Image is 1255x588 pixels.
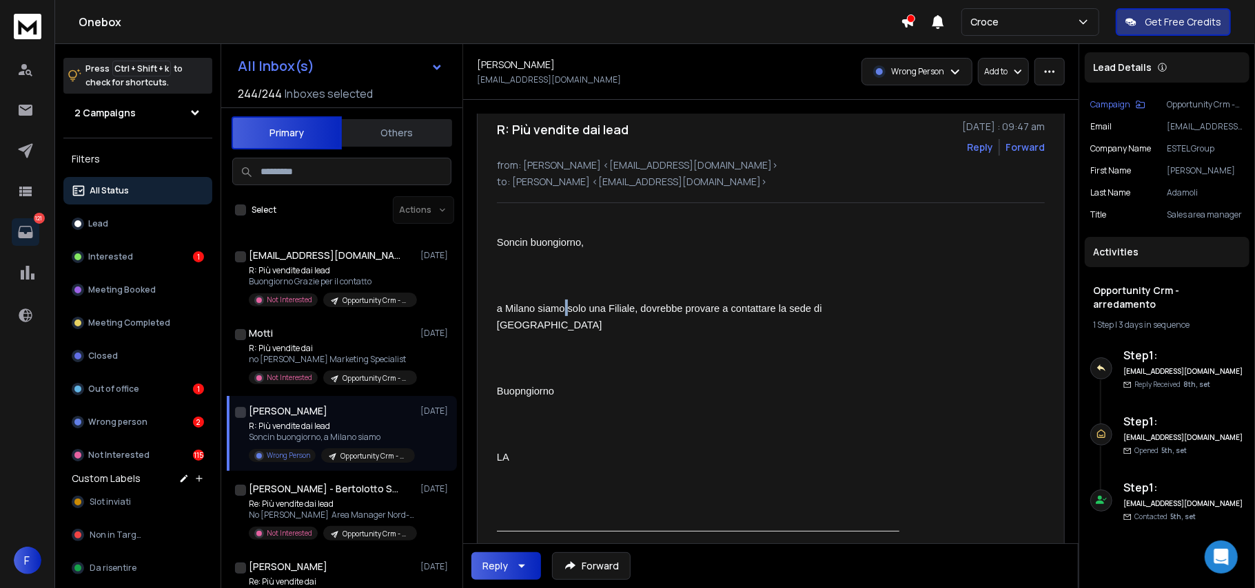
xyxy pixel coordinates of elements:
button: Wrong person2 [63,408,212,436]
button: Reply [471,552,541,580]
button: Non in Target [63,521,212,549]
p: Buongiorno Grazie per il contatto [249,276,414,287]
h1: [PERSON_NAME] [477,58,555,72]
p: Opportunity Crm - arredamento [343,295,409,306]
button: F [14,547,41,574]
p: Closed [88,350,118,361]
h3: Inboxes selected [285,85,373,102]
p: Wrong Person [267,450,310,461]
p: Adamoli [1167,187,1244,198]
p: Press to check for shortcuts. [85,62,183,90]
p: [DATE] [420,328,451,339]
p: Not Interested [267,295,312,305]
span: LA [497,452,509,463]
button: Primary [232,116,342,149]
p: Meeting Booked [88,284,156,295]
button: Reply [967,140,993,154]
p: Out of office [88,384,139,395]
span: Ctrl + Shift + k [112,61,171,76]
span: Da risentire [90,563,136,574]
h1: [PERSON_NAME] [249,404,327,418]
h1: All Inbox(s) [238,59,314,73]
h1: Opportunity Crm - arredamento [1093,284,1241,311]
div: 1 [193,384,204,395]
p: Re: Più vendite dai [249,576,414,587]
p: Not Interested [267,372,312,383]
p: [DATE] [420,406,451,417]
span: 3 days in sequence [1119,319,1190,330]
p: R: Più vendite dai lead [249,265,414,276]
p: from: [PERSON_NAME] <[EMAIL_ADDRESS][DOMAIN_NAME]> [497,158,1045,172]
p: [DATE] [420,561,451,572]
div: | [1093,319,1241,330]
span: 5th, set [1170,512,1196,521]
p: Croce [970,15,1004,29]
p: [EMAIL_ADDRESS][DOMAIN_NAME] [1167,121,1244,132]
p: R: Più vendite dai [249,343,414,354]
div: Reply [482,559,508,573]
span: 8th, set [1183,379,1210,389]
h1: Motti [249,326,273,340]
p: [DATE] [420,483,451,494]
p: no [PERSON_NAME] Marketing Specialist [249,354,414,365]
button: Forward [552,552,631,580]
button: Not Interested115 [63,441,212,469]
p: Sales area manager [1167,209,1244,220]
label: Select [252,204,276,216]
p: title [1090,209,1106,220]
p: [EMAIL_ADDRESS][DOMAIN_NAME] [477,74,621,85]
p: [DATE] : 09:47 am [962,120,1045,134]
button: Get Free Credits [1116,8,1231,36]
p: Company Name [1090,143,1151,154]
button: Lead [63,210,212,238]
p: Lead Details [1093,61,1152,74]
p: Opportunity Crm - arredamento [340,451,407,461]
div: Activities [1085,237,1249,267]
h1: [PERSON_NAME] - Bertolotto Spa [249,482,400,496]
p: Not Interested [267,528,312,538]
p: Last Name [1090,187,1130,198]
p: Soncin buongiorno, a Milano siamo [249,432,414,443]
p: Wrong Person [891,66,944,77]
button: Closed [63,342,212,370]
span: Buopngiorno [497,386,554,397]
button: Interested1 [63,243,212,271]
div: 115 [193,450,204,461]
h3: Filters [63,149,212,169]
p: 121 [34,213,45,224]
button: All Inbox(s) [227,52,454,80]
h1: Onebox [79,14,901,30]
p: Not Interested [88,450,150,461]
h6: [EMAIL_ADDRESS][DOMAIN_NAME] [1123,432,1244,443]
h6: [EMAIL_ADDRESS][DOMAIN_NAME] [1123,498,1244,509]
p: Contacted [1134,512,1196,522]
h6: [EMAIL_ADDRESS][DOMAIN_NAME] [1123,366,1244,377]
span: 244 / 244 [238,85,282,102]
span: a Milano siamo solo una Filiale, dovrebbe provare a contattare la sede di [GEOGRAPHIC_DATA] [497,303,825,330]
p: Opportunity Crm - arredamento [343,529,409,539]
p: [DATE] [420,250,451,261]
a: 121 [12,218,39,246]
span: 1 Step [1093,319,1114,330]
h1: [EMAIL_ADDRESS][DOMAIN_NAME] [249,249,400,262]
h1: 2 Campaigns [74,106,136,120]
button: Others [342,118,452,148]
h6: Step 1 : [1123,347,1244,364]
p: [PERSON_NAME] [1167,165,1244,176]
h6: Step 1 : [1123,413,1244,430]
div: 1 [193,251,204,262]
p: Interested [88,251,133,262]
button: Meeting Completed [63,309,212,337]
p: Opportunity Crm - arredamento [1167,99,1244,110]
span: 5th, set [1161,445,1187,455]
div: 2 [193,417,204,428]
p: Opportunity Crm - arredamento [343,373,409,384]
div: Forward [1006,140,1045,154]
p: No [PERSON_NAME] Area Manager Nord-Est [GEOGRAPHIC_DATA] BERTOLOTTO [249,510,414,521]
h3: Custom Labels [72,472,141,485]
p: ESTEL Group [1167,143,1244,154]
p: to: [PERSON_NAME] <[EMAIL_ADDRESS][DOMAIN_NAME]> [497,175,1045,189]
p: First Name [1090,165,1131,176]
p: Lead [88,218,108,229]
